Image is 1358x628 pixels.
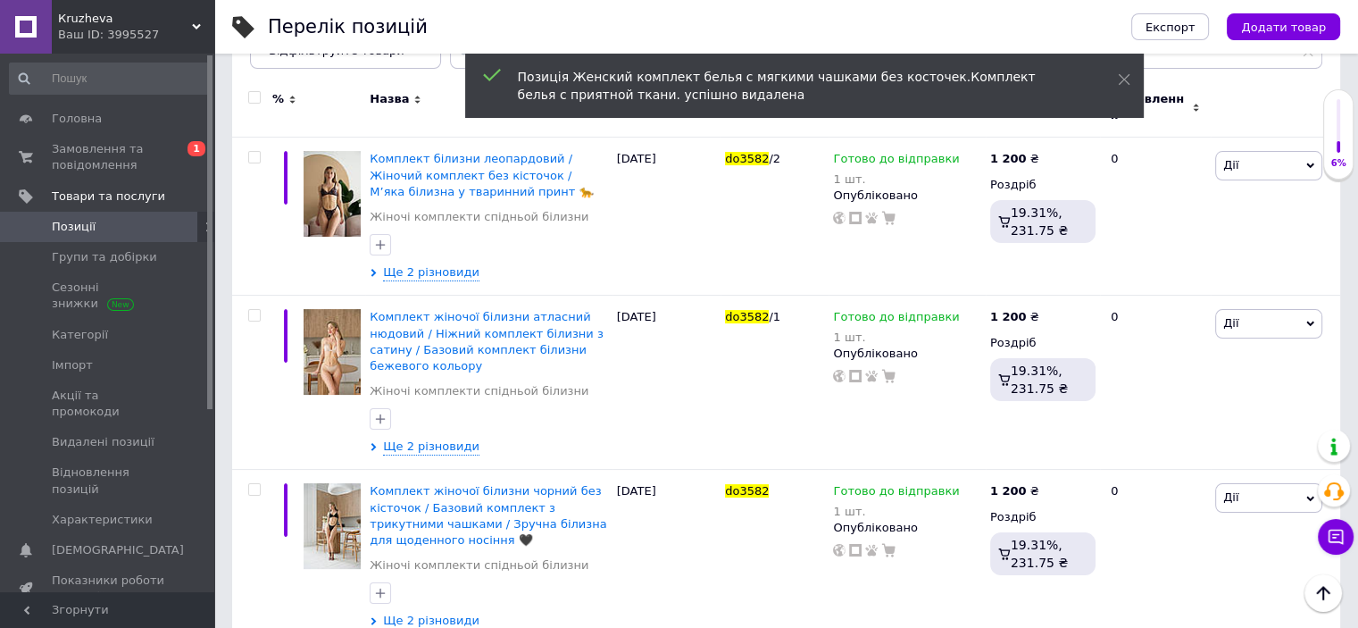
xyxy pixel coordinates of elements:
span: Категорії [52,327,108,343]
img: Комплект белья леопардовый / Женский комплект без косточек / Мягкое белье в животный принт 🐆 [304,151,361,236]
span: Кruzheva [58,11,192,27]
span: Дії [1223,158,1238,172]
a: Комплект жіночої білизни атласний нюдовий / Ніжний комплект білизни з сатину / Базовий комплект б... [370,310,604,373]
div: 1 шт. [833,505,959,518]
span: Ще 2 різновиди [383,264,479,281]
b: 1 200 [990,152,1027,165]
span: Готово до відправки [833,310,959,329]
span: Групи та добірки [52,249,157,265]
span: Експорт [1146,21,1196,34]
span: do3582 [725,484,769,498]
span: Дії [1223,490,1238,504]
span: do3582 [725,310,769,323]
span: Дії [1223,316,1238,330]
div: [DATE] [612,138,721,296]
span: 19.31%, 231.75 ₴ [1011,205,1068,238]
img: Комплект женского белья черный без косточек / Базовый комплект с треугольными чашками / Удобное б... [304,483,361,568]
span: Позиції [52,219,96,235]
img: Комплект женского белья атласный / Нежный комплект белья из сатина / Базовый комплект белья бежев... [304,309,361,394]
span: Видалені позиції [52,434,154,450]
span: Сезонні знижки [52,280,165,312]
span: 1 [187,141,205,156]
div: 0 [1100,138,1211,296]
div: 1 шт. [833,331,959,344]
div: Роздріб [990,509,1096,525]
a: Жіночі комплекти спідньой білизни [370,557,588,574]
span: Характеристики [52,512,153,528]
a: Комплект білизни леопардовий / Жіночий комплект без кісточок / М’яка білизна у тваринний принт 🐆 [370,152,593,197]
span: Замовлення [1111,91,1187,123]
a: Комплект жіночої білизни чорний без кісточок / Базовий комплект з трикутними чашками / Зручна біл... [370,484,606,547]
button: Чат з покупцем [1318,519,1354,555]
div: [DATE] [612,296,721,470]
span: [DEMOGRAPHIC_DATA] [52,542,184,558]
div: Позиція Женский комплект белья с мягкими чашками без косточек.Комплект белья с приятной ткани. ус... [518,68,1073,104]
div: Роздріб [990,335,1096,351]
div: 1 шт. [833,172,959,186]
span: 19.31%, 231.75 ₴ [1011,364,1068,396]
span: Акції та промокоди [52,388,165,420]
div: Опубліковано [833,188,980,204]
a: Жіночі комплекти спідньой білизни [370,209,588,225]
button: Наверх [1304,574,1342,612]
div: 0 [1100,296,1211,470]
span: do3582 [725,152,769,165]
span: Показники роботи компанії [52,573,165,605]
button: Експорт [1131,13,1210,40]
span: Головна [52,111,102,127]
input: Пошук [9,63,211,95]
a: Жіночі комплекти спідньой білизни [370,383,588,399]
div: 6% [1324,157,1353,170]
div: ₴ [990,151,1039,167]
span: Готово до відправки [833,152,959,171]
div: Опубліковано [833,346,980,362]
span: Імпорт [52,357,93,373]
span: Товари та послуги [52,188,165,205]
div: Перелік позицій [268,18,428,37]
span: /2 [769,152,780,165]
div: Опубліковано [833,520,980,536]
span: Додати товар [1241,21,1326,34]
span: Ще 2 різновиди [383,439,479,456]
div: Ваш ID: 3995527 [58,27,214,43]
span: Назва [370,91,409,107]
b: 1 200 [990,484,1027,498]
span: /1 [769,310,780,323]
span: Готово до відправки [833,484,959,503]
span: Замовлення та повідомлення [52,141,165,173]
span: % [272,91,284,107]
div: ₴ [990,309,1039,325]
div: ₴ [990,483,1039,499]
b: 1 200 [990,310,1027,323]
span: 19.31%, 231.75 ₴ [1011,538,1068,570]
span: Відновлення позицій [52,465,165,497]
div: Роздріб [990,177,1096,193]
button: Додати товар [1227,13,1340,40]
